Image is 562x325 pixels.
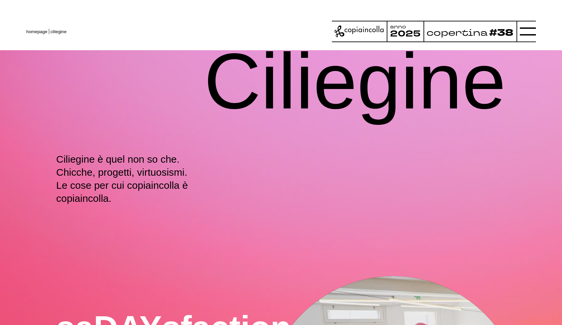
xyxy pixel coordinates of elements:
h1: Ciliegine [204,26,506,136]
tspan: anno [390,24,406,30]
p: Ciliegine è quel non so che. Chicche, progetti, virtuosismi. Le cose per cui copiaincolla è copia... [56,153,236,205]
tspan: 2025 [390,28,420,39]
tspan: copertina [427,27,487,38]
span: ciliegine [51,29,67,34]
a: homepage [26,29,48,34]
tspan: #38 [489,26,513,39]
